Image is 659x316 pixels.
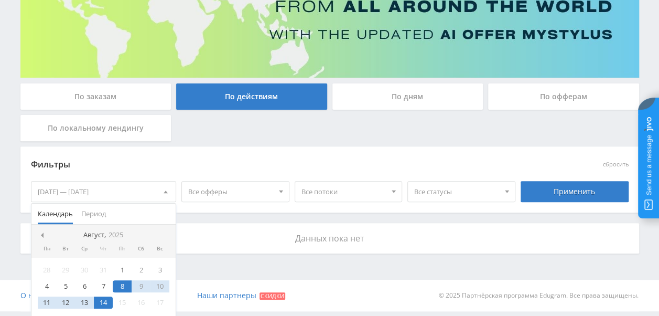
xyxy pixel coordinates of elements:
[301,182,386,202] span: Все потоки
[197,280,285,311] a: Наши партнеры Скидки
[603,161,629,168] button: сбросить
[132,280,150,292] div: 9
[75,264,94,276] div: 30
[334,280,639,311] div: © 2025 Партнёрская программа Edugram. Все права защищены.
[75,297,94,309] div: 13
[109,231,123,239] i: 2025
[414,182,499,202] span: Все статусы
[132,264,150,276] div: 2
[94,280,113,292] div: 7
[31,182,176,202] div: [DATE] — [DATE]
[79,231,127,239] div: Август,
[20,280,41,311] a: О нас
[150,280,169,292] div: 10
[113,264,132,276] div: 1
[31,234,629,243] p: Данных пока нет
[38,246,57,252] div: Пн
[332,83,483,110] div: По дням
[38,204,73,224] span: Календарь
[56,297,75,309] div: 12
[56,264,75,276] div: 29
[34,204,77,224] button: Календарь
[38,297,57,309] div: 11
[20,115,171,141] div: По локальному лендингу
[197,290,256,300] span: Наши партнеры
[188,182,273,202] span: Все офферы
[38,264,57,276] div: 28
[132,246,150,252] div: Сб
[113,297,132,309] div: 15
[20,83,171,110] div: По заказам
[94,264,113,276] div: 31
[113,246,132,252] div: Пт
[260,292,285,300] span: Скидки
[77,204,110,224] button: Период
[81,204,106,224] span: Период
[150,264,169,276] div: 3
[75,246,94,252] div: Ср
[75,280,94,292] div: 6
[38,280,57,292] div: 4
[176,83,327,110] div: По действиям
[113,280,132,292] div: 8
[150,246,169,252] div: Вс
[488,83,639,110] div: По офферам
[521,181,629,202] div: Применить
[31,157,478,173] div: Фильтры
[94,246,113,252] div: Чт
[56,246,75,252] div: Вт
[56,280,75,292] div: 5
[132,297,150,309] div: 16
[150,297,169,309] div: 17
[20,290,41,300] span: О нас
[94,297,113,309] div: 14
